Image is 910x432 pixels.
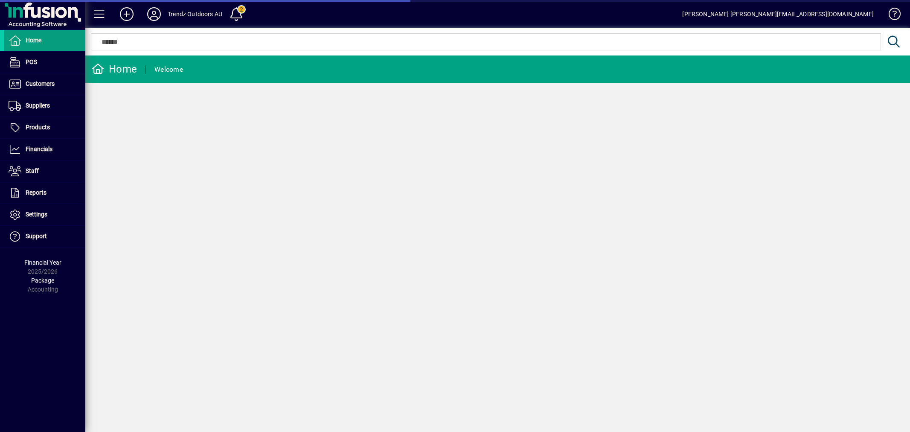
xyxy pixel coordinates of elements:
span: Support [26,233,47,239]
span: Financial Year [24,259,61,266]
a: Reports [4,182,85,204]
a: Financials [4,139,85,160]
button: Profile [140,6,168,22]
span: Settings [26,211,47,218]
div: Welcome [154,63,183,76]
div: Home [92,62,137,76]
a: Support [4,226,85,247]
span: Financials [26,146,52,152]
div: [PERSON_NAME] [PERSON_NAME][EMAIL_ADDRESS][DOMAIN_NAME] [682,7,874,21]
span: Staff [26,167,39,174]
button: Add [113,6,140,22]
a: Suppliers [4,95,85,117]
span: Suppliers [26,102,50,109]
span: POS [26,58,37,65]
a: POS [4,52,85,73]
a: Settings [4,204,85,225]
a: Products [4,117,85,138]
span: Reports [26,189,47,196]
span: Package [31,277,54,284]
a: Knowledge Base [882,2,899,29]
div: Trendz Outdoors AU [168,7,222,21]
span: Home [26,37,41,44]
a: Staff [4,161,85,182]
a: Customers [4,73,85,95]
span: Customers [26,80,55,87]
span: Products [26,124,50,131]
